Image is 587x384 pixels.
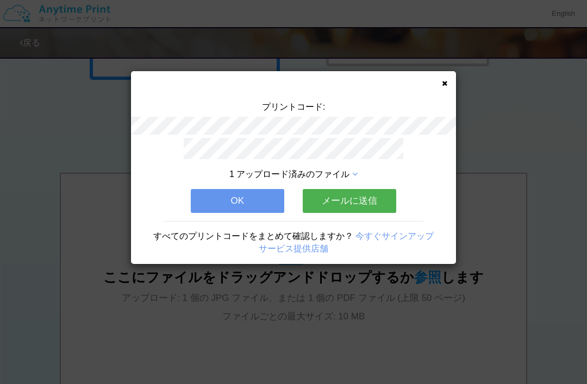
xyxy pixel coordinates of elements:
a: サービス提供店舗 [259,244,328,253]
button: メールに送信 [303,189,396,213]
span: 1 アップロード済みのファイル [229,169,349,179]
button: OK [191,189,284,213]
span: すべてのプリントコードをまとめて確認しますか？ [153,231,353,241]
a: 今すぐサインアップ [355,231,434,241]
span: プリントコード: [262,102,325,111]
